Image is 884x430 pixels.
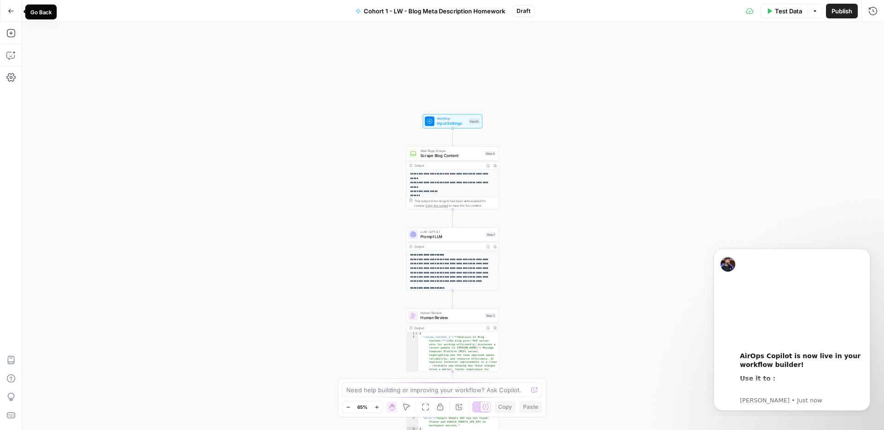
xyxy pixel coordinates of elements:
span: Prompt LLM [420,233,483,239]
span: Web Page Scrape [420,148,482,153]
button: Publish [826,4,858,18]
g: Edge from start to step_4 [452,128,454,146]
span: Input Settings [437,120,466,126]
g: Edge from step_1 to step_2 [452,291,454,308]
button: Test Data [761,4,808,18]
span: 65% [357,403,367,411]
button: Cohort 1 - LW - Blog Meta Description Homework [350,4,511,18]
span: Cohort 1 - LW - Blog Meta Description Homework [364,6,505,16]
span: Human Review [420,315,483,321]
div: Output [414,244,483,249]
span: Test Data [775,6,802,16]
div: Output [414,325,483,330]
div: Inputs [469,118,480,124]
div: 1 [407,331,418,335]
div: 2 [407,416,418,427]
div: 2 [407,335,418,414]
span: Scrape Blog Content [420,152,482,158]
div: Step 1 [485,232,496,238]
span: Copy [498,403,512,411]
div: Output [414,163,483,168]
span: Human Review [420,310,483,315]
iframe: Intercom notifications message [700,240,884,416]
div: This output is too large & has been abbreviated for review. to view the full content. [414,198,496,208]
span: Toggle code folding, rows 1 through 3 [415,331,418,335]
div: Step 4 [484,151,496,156]
div: Human ReviewHuman ReviewStep 2Output{ "review_content_1":"**Analysis of Blog Content:**\nThe blog... [407,308,499,372]
span: Workflow [437,116,466,121]
div: WorkflowInput SettingsInputs [407,114,499,128]
span: Draft [517,7,530,15]
div: Go Back [30,8,52,16]
span: LLM · GPT-4.1 [420,229,483,234]
span: Paste [523,403,538,411]
button: Paste [519,401,542,413]
g: Edge from step_4 to step_1 [452,209,454,227]
div: Step 2 [485,313,496,319]
button: Copy [494,401,516,413]
span: Publish [832,6,852,16]
span: Copy the output [425,204,448,208]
